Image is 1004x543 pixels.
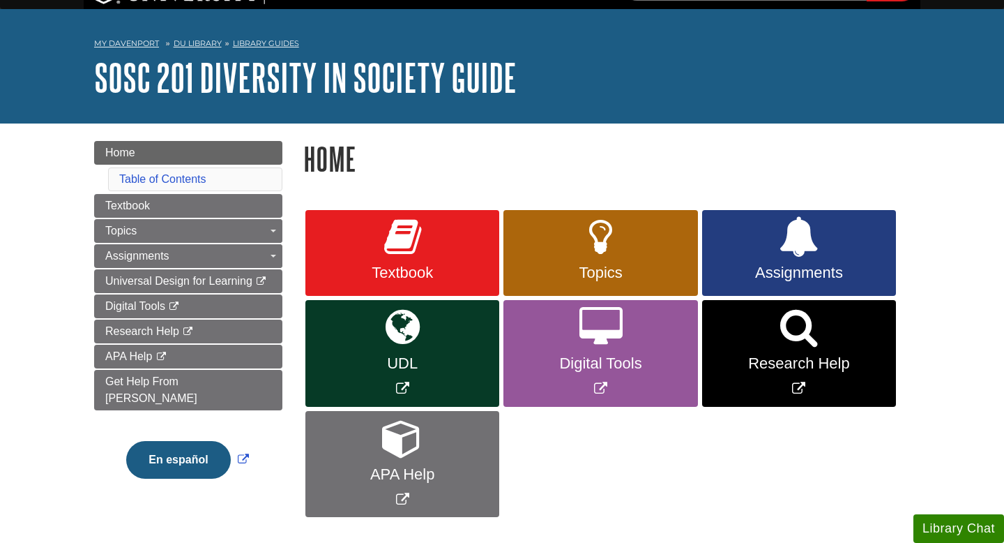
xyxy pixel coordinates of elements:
button: Library Chat [913,514,1004,543]
a: Library Guides [233,38,299,48]
a: Textbook [305,210,499,297]
h1: Home [303,141,910,177]
a: Assignments [702,210,896,297]
a: Get Help From [PERSON_NAME] [94,370,282,410]
span: Assignments [713,264,885,282]
i: This link opens in a new window [182,327,194,336]
a: Link opens in new window [702,300,896,407]
a: SOSC 201 Diversity in Society Guide [94,56,517,99]
span: Digital Tools [514,355,687,373]
a: Link opens in new window [305,411,499,518]
span: Research Help [713,355,885,373]
span: UDL [316,355,489,373]
span: Topics [105,225,137,237]
a: APA Help [94,345,282,369]
span: Get Help From [PERSON_NAME] [105,375,197,404]
span: APA Help [105,350,152,362]
span: Home [105,147,135,158]
div: Guide Page Menu [94,141,282,503]
span: Textbook [105,200,150,211]
a: Assignments [94,244,282,268]
span: Digital Tools [105,300,165,312]
button: En español [126,441,230,479]
a: Link opens in new window [123,454,252,466]
a: Table of Contents [119,173,206,185]
a: Link opens in new window [503,300,697,407]
span: Universal Design for Learning [105,275,252,287]
a: Digital Tools [94,295,282,318]
a: Link opens in new window [305,300,499,407]
i: This link opens in a new window [168,302,180,311]
a: Home [94,141,282,165]
a: My Davenport [94,38,159,50]
a: Topics [503,210,697,297]
span: APA Help [316,466,489,484]
span: Textbook [316,264,489,282]
nav: breadcrumb [94,34,910,57]
i: This link opens in a new window [255,277,267,286]
span: Research Help [105,325,179,337]
a: Universal Design for Learning [94,269,282,293]
a: DU Library [174,38,222,48]
a: Topics [94,219,282,243]
i: This link opens in a new window [155,352,167,362]
a: Textbook [94,194,282,218]
a: Research Help [94,320,282,343]
span: Topics [514,264,687,282]
span: Assignments [105,250,169,262]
